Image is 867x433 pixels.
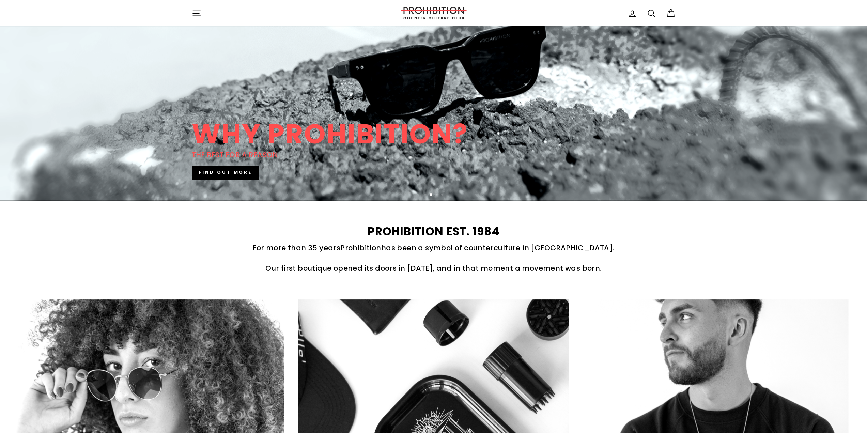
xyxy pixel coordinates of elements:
p: Our first boutique opened its doors in [DATE], and in that moment a movement was born. [192,263,676,274]
button: 3 [436,194,439,197]
h2: PROHIBITION EST. 1984 [192,226,676,237]
img: PROHIBITION COUNTER-CULTURE CLUB [400,7,468,19]
button: 4 [441,194,445,197]
p: For more than 35 years has been a symbol of counterculture in [GEOGRAPHIC_DATA]. [192,242,676,254]
button: 1 [424,194,428,197]
button: 2 [430,193,433,197]
a: Prohibition [340,242,381,254]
